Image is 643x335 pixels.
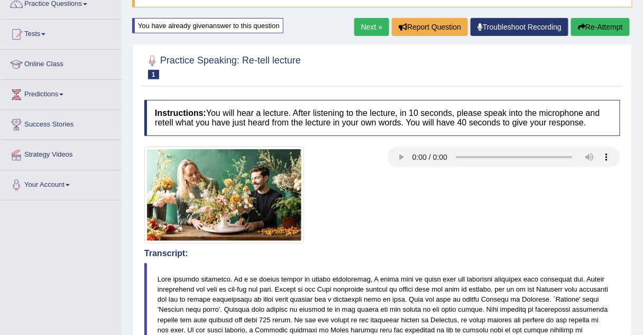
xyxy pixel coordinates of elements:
a: Predictions [1,80,121,106]
a: Next » [354,18,389,36]
h4: Transcript: [144,249,620,258]
a: Your Account [1,170,121,197]
a: Tests [1,20,121,46]
h4: You will hear a lecture. After listening to the lecture, in 10 seconds, please speak into the mic... [144,100,620,135]
div: You have already given answer to this question [132,18,283,33]
a: Strategy Videos [1,140,121,167]
span: 1 [148,70,159,79]
button: Re-Attempt [571,18,630,36]
a: Success Stories [1,110,121,137]
a: Troubleshoot Recording [471,18,568,36]
button: Report Question [392,18,468,36]
a: Online Class [1,50,121,76]
b: Instructions: [155,108,206,117]
h2: Practice Speaking: Re-tell lecture [144,53,301,79]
